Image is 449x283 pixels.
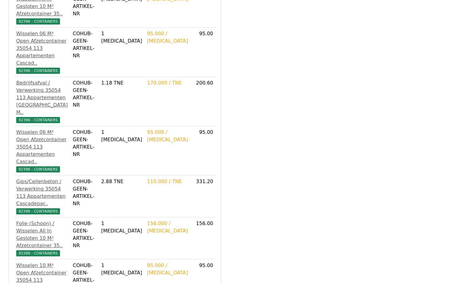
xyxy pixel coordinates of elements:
[16,208,60,214] span: 92396 - CONTAINERS
[16,129,68,173] a: Wisselen 06 M³ Open Afzetcontainer 35054 113 Appartementen Cascad..92396 - CONTAINERS
[70,175,99,217] td: COHUB-GEEN-ARTIKEL-NR
[16,68,60,74] span: 92396 - CONTAINERS
[16,178,68,207] div: Gips/Cellenbeton / Verwerking 35054 113 Appartementen Cascadepar..
[147,79,188,87] div: 170.000 / TNE
[101,30,142,45] div: 1 [MEDICAL_DATA]
[147,30,188,45] div: 95.000 / [MEDICAL_DATA]
[147,178,188,185] div: 115.000 / TNE
[101,129,142,143] div: 1 [MEDICAL_DATA]
[190,77,215,126] td: 200.60
[70,217,99,259] td: COHUB-GEEN-ARTIKEL-NR
[16,79,68,116] div: Bedrijfsafval / Verwerking 35054 113 Appartementen [GEOGRAPHIC_DATA] M..
[16,18,60,25] span: 92396 - CONTAINERS
[16,178,68,215] a: Gips/Cellenbeton / Verwerking 35054 113 Appartementen Cascadepar..92396 - CONTAINERS
[101,178,142,185] div: 2.88 TNE
[16,220,68,249] div: Folie (Schoon) / Wisselen All In Gesloten 10 M³ Afzetcontainer 35..
[16,79,68,123] a: Bedrijfsafval / Verwerking 35054 113 Appartementen [GEOGRAPHIC_DATA] M..92396 - CONTAINERS
[101,79,142,87] div: 1.18 TNE
[16,117,60,123] span: 92396 - CONTAINERS
[190,217,215,259] td: 156.00
[16,129,68,165] div: Wisselen 06 M³ Open Afzetcontainer 35054 113 Appartementen Cascad..
[101,262,142,277] div: 1 [MEDICAL_DATA]
[70,126,99,175] td: COHUB-GEEN-ARTIKEL-NR
[70,77,99,126] td: COHUB-GEEN-ARTIKEL-NR
[16,250,60,256] span: 92396 - CONTAINERS
[70,28,99,77] td: COHUB-GEEN-ARTIKEL-NR
[190,28,215,77] td: 95.00
[16,166,60,172] span: 92396 - CONTAINERS
[16,30,68,74] a: Wisselen 06 M³ Open Afzetcontainer 35054 113 Appartementen Cascad..92396 - CONTAINERS
[147,262,188,277] div: 95.000 / [MEDICAL_DATA]
[16,220,68,257] a: Folie (Schoon) / Wisselen All In Gesloten 10 M³ Afzetcontainer 35..92396 - CONTAINERS
[190,175,215,217] td: 331.20
[16,30,68,67] div: Wisselen 06 M³ Open Afzetcontainer 35054 113 Appartementen Cascad..
[147,220,188,235] div: 156.000 / [MEDICAL_DATA]
[147,129,188,143] div: 95.000 / [MEDICAL_DATA]
[190,126,215,175] td: 95.00
[101,220,142,235] div: 1 [MEDICAL_DATA]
